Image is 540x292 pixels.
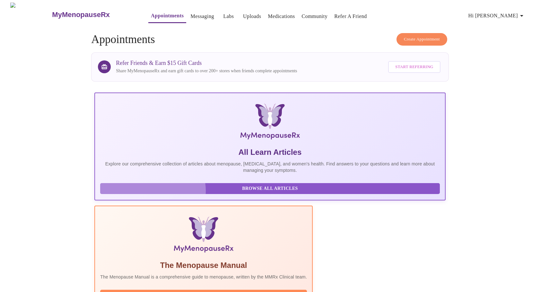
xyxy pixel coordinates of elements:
[223,12,234,21] a: Labs
[100,274,307,280] p: The Menopause Manual is a comprehensive guide to menopause, written by the MMRx Clinical team.
[151,11,184,20] a: Appointments
[100,183,440,194] button: Browse All Articles
[116,68,297,74] p: Share MyMenopauseRx and earn gift cards to over 200+ stores when friends complete appointments
[268,12,295,21] a: Medications
[332,10,370,23] button: Refer a Friend
[91,33,449,46] h4: Appointments
[404,36,440,43] span: Create Appointment
[188,10,216,23] button: Messaging
[100,147,440,157] h5: All Learn Articles
[52,11,110,19] h3: MyMenopauseRx
[265,10,297,23] button: Medications
[100,185,441,191] a: Browse All Articles
[396,33,447,46] button: Create Appointment
[10,3,51,27] img: MyMenopauseRx Logo
[240,10,264,23] button: Uploads
[388,61,440,73] button: Start Referring
[466,9,528,22] button: Hi [PERSON_NAME]
[302,12,328,21] a: Community
[387,58,442,76] a: Start Referring
[468,11,526,20] span: Hi [PERSON_NAME]
[100,161,440,173] p: Explore our comprehensive collection of articles about menopause, [MEDICAL_DATA], and women's hea...
[243,12,261,21] a: Uploads
[334,12,367,21] a: Refer a Friend
[299,10,330,23] button: Community
[107,185,433,193] span: Browse All Articles
[218,10,239,23] button: Labs
[133,217,274,255] img: Menopause Manual
[395,63,433,71] span: Start Referring
[148,9,186,23] button: Appointments
[190,12,214,21] a: Messaging
[116,60,297,66] h3: Refer Friends & Earn $15 Gift Cards
[100,260,307,270] h5: The Menopause Manual
[153,103,387,142] img: MyMenopauseRx Logo
[51,4,135,26] a: MyMenopauseRx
